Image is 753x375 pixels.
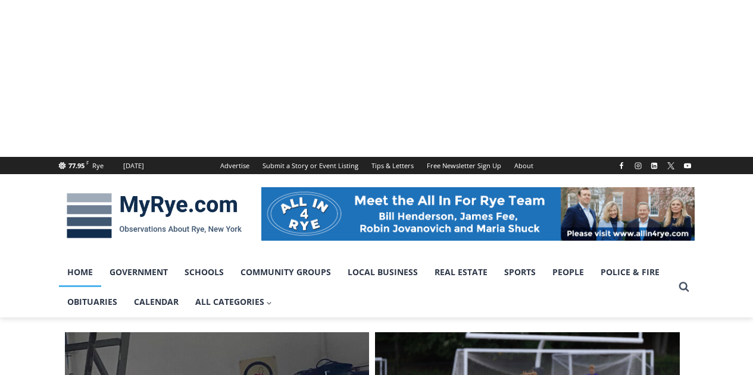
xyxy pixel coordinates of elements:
[614,159,629,173] a: Facebook
[508,157,540,174] a: About
[59,287,126,317] a: Obituaries
[647,159,661,173] a: Linkedin
[59,185,249,247] img: MyRye.com
[101,257,176,287] a: Government
[126,287,187,317] a: Calendar
[68,161,85,170] span: 77.95
[365,157,420,174] a: Tips & Letters
[86,159,89,166] span: F
[92,160,104,171] div: Rye
[232,257,339,287] a: Community Groups
[426,257,496,287] a: Real Estate
[256,157,365,174] a: Submit a Story or Event Listing
[664,159,678,173] a: X
[187,287,281,317] a: All Categories
[631,159,645,173] a: Instagram
[496,257,544,287] a: Sports
[592,257,668,287] a: Police & Fire
[214,157,540,174] nav: Secondary Navigation
[261,187,695,241] img: All in for Rye
[176,257,232,287] a: Schools
[673,276,695,298] button: View Search Form
[195,295,273,308] span: All Categories
[420,157,508,174] a: Free Newsletter Sign Up
[680,159,695,173] a: YouTube
[339,257,426,287] a: Local Business
[123,160,144,171] div: [DATE]
[544,257,592,287] a: People
[59,257,101,287] a: Home
[59,257,673,317] nav: Primary Navigation
[214,157,256,174] a: Advertise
